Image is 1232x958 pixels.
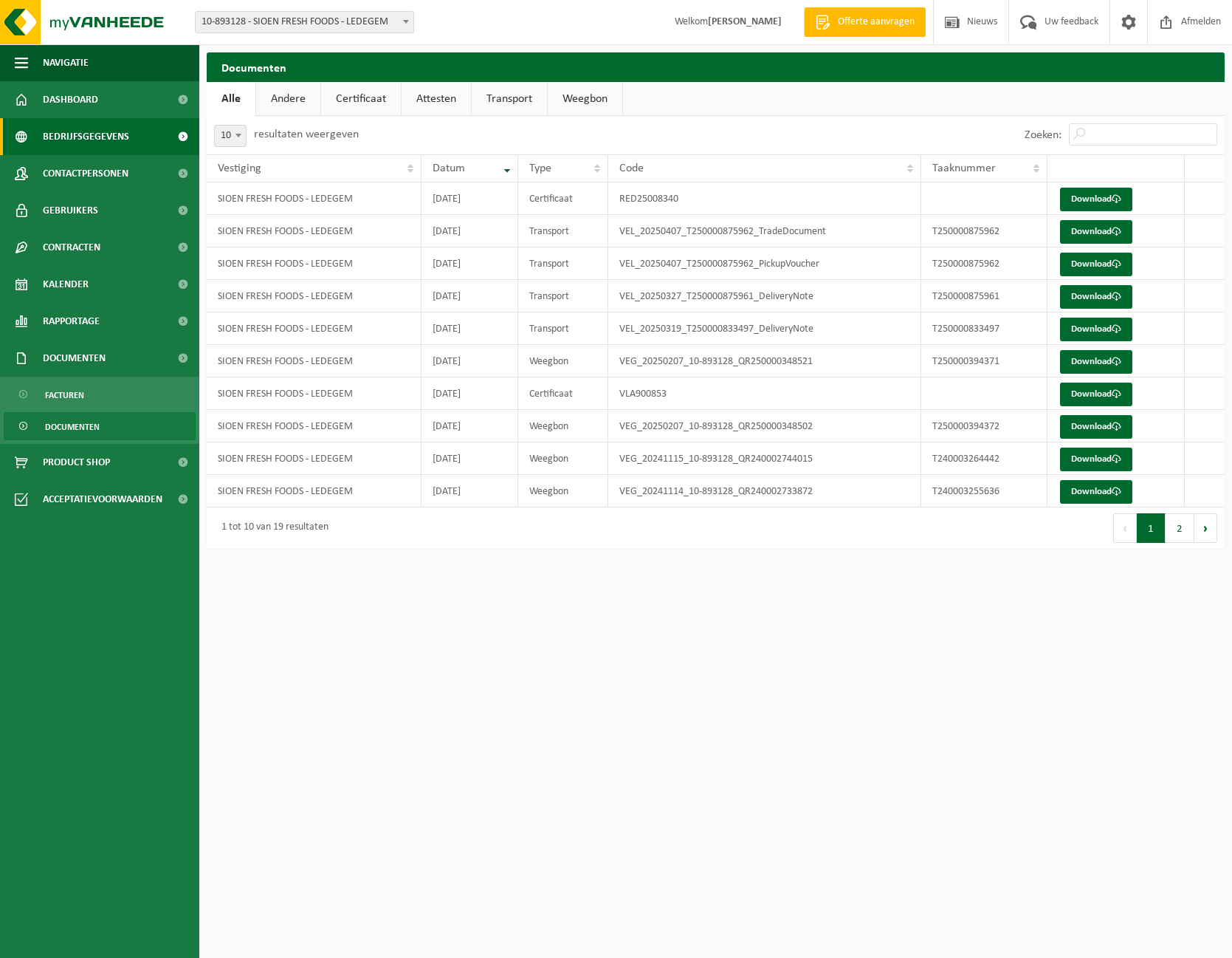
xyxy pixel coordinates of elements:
[472,82,547,116] a: Transport
[518,475,608,507] td: Weegbon
[207,475,421,507] td: SIOEN FRESH FOODS - LEDEGEM
[921,475,1047,507] td: T240003255636
[1060,220,1132,244] a: Download
[421,215,518,247] td: [DATE]
[608,442,921,475] td: VEG_20241115_10-893128_QR240002744015
[1060,188,1132,211] a: Download
[529,162,551,174] span: Type
[421,345,518,377] td: [DATE]
[921,410,1047,442] td: T250000394372
[43,481,162,518] span: Acceptatievoorwaarden
[608,312,921,345] td: VEL_20250319_T250000833497_DeliveryNote
[1060,350,1132,374] a: Download
[321,82,401,116] a: Certificaat
[921,215,1047,247] td: T250000875962
[548,82,622,116] a: Weegbon
[1060,383,1132,406] a: Download
[215,126,246,146] span: 10
[932,162,996,174] span: Taaknummer
[608,377,921,410] td: VLA900853
[218,162,261,174] span: Vestiging
[708,16,782,27] strong: [PERSON_NAME]
[43,44,89,81] span: Navigatie
[608,280,921,312] td: VEL_20250327_T250000875961_DeliveryNote
[608,182,921,215] td: RED25008340
[921,442,1047,475] td: T240003264442
[834,15,918,30] span: Offerte aanvragen
[1113,513,1137,543] button: Previous
[421,312,518,345] td: [DATE]
[421,247,518,280] td: [DATE]
[518,247,608,280] td: Transport
[207,442,421,475] td: SIOEN FRESH FOODS - LEDEGEM
[207,345,421,377] td: SIOEN FRESH FOODS - LEDEGEM
[1060,253,1132,276] a: Download
[207,247,421,280] td: SIOEN FRESH FOODS - LEDEGEM
[1060,318,1132,341] a: Download
[43,266,89,303] span: Kalender
[43,81,98,118] span: Dashboard
[921,345,1047,377] td: T250000394371
[608,247,921,280] td: VEL_20250407_T250000875962_PickupVoucher
[207,280,421,312] td: SIOEN FRESH FOODS - LEDEGEM
[421,410,518,442] td: [DATE]
[608,215,921,247] td: VEL_20250407_T250000875962_TradeDocument
[421,182,518,215] td: [DATE]
[1166,513,1194,543] button: 2
[421,377,518,410] td: [DATE]
[1060,480,1132,504] a: Download
[43,303,100,340] span: Rapportage
[518,442,608,475] td: Weegbon
[4,380,196,408] a: Facturen
[421,475,518,507] td: [DATE]
[196,12,413,32] span: 10-893128 - SIOEN FRESH FOODS - LEDEGEM
[207,182,421,215] td: SIOEN FRESH FOODS - LEDEGEM
[1025,129,1061,141] label: Zoeken:
[402,82,471,116] a: Attesten
[45,413,100,441] span: Documenten
[518,280,608,312] td: Transport
[518,410,608,442] td: Weegbon
[207,215,421,247] td: SIOEN FRESH FOODS - LEDEGEM
[1194,513,1217,543] button: Next
[921,247,1047,280] td: T250000875962
[43,118,129,155] span: Bedrijfsgegevens
[43,155,128,192] span: Contactpersonen
[207,312,421,345] td: SIOEN FRESH FOODS - LEDEGEM
[207,82,255,116] a: Alle
[421,280,518,312] td: [DATE]
[214,515,328,541] div: 1 tot 10 van 19 resultaten
[195,11,414,33] span: 10-893128 - SIOEN FRESH FOODS - LEDEGEM
[921,280,1047,312] td: T250000875961
[1060,415,1132,439] a: Download
[207,377,421,410] td: SIOEN FRESH FOODS - LEDEGEM
[43,192,98,229] span: Gebruikers
[518,312,608,345] td: Transport
[214,125,247,147] span: 10
[619,162,644,174] span: Code
[4,412,196,440] a: Documenten
[207,52,1225,81] h2: Documenten
[804,7,926,37] a: Offerte aanvragen
[43,229,100,266] span: Contracten
[254,129,359,140] label: resultaten weergeven
[608,410,921,442] td: VEG_20250207_10-893128_QR250000348502
[45,381,84,409] span: Facturen
[1060,285,1132,309] a: Download
[518,345,608,377] td: Weegbon
[256,82,320,116] a: Andere
[207,410,421,442] td: SIOEN FRESH FOODS - LEDEGEM
[433,162,465,174] span: Datum
[43,340,106,377] span: Documenten
[518,182,608,215] td: Certificaat
[421,442,518,475] td: [DATE]
[608,475,921,507] td: VEG_20241114_10-893128_QR240002733872
[608,345,921,377] td: VEG_20250207_10-893128_QR250000348521
[1137,513,1166,543] button: 1
[43,444,110,481] span: Product Shop
[518,377,608,410] td: Certificaat
[921,312,1047,345] td: T250000833497
[1060,448,1132,471] a: Download
[518,215,608,247] td: Transport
